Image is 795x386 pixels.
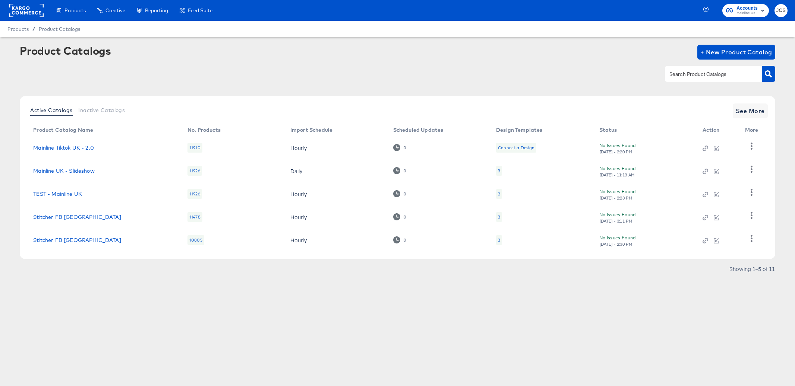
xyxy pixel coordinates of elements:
div: 3 [498,214,500,220]
div: 11478 [187,212,202,222]
button: See More [733,103,768,118]
div: 11926 [187,166,202,176]
div: Connect a Design [496,143,536,153]
a: Mainline UK - Slideshow [33,168,94,174]
div: Connect a Design [498,145,534,151]
span: Inactive Catalogs [78,107,125,113]
span: Products [64,7,86,13]
input: Search Product Catalogs [668,70,747,79]
td: Hourly [284,229,387,252]
span: + New Product Catalog [700,47,772,57]
div: 0 [403,145,406,150]
span: Creative [105,7,125,13]
span: Active Catalogs [30,107,72,113]
div: 3 [496,212,502,222]
div: 11926 [187,189,202,199]
a: Stitcher FB [GEOGRAPHIC_DATA] [33,214,121,220]
span: Products [7,26,29,32]
div: Showing 1–5 of 11 [729,266,775,271]
div: No. Products [187,127,221,133]
div: Import Schedule [290,127,332,133]
button: + New Product Catalog [697,45,775,60]
div: 2 [498,191,500,197]
span: Mainline UK [736,10,758,16]
td: Hourly [284,205,387,229]
td: Hourly [284,136,387,159]
div: 2 [496,189,502,199]
th: More [739,124,767,136]
div: Design Templates [496,127,542,133]
div: 0 [393,144,406,151]
th: Action [697,124,739,136]
div: 0 [403,237,406,243]
div: 0 [393,213,406,220]
div: 0 [393,167,406,174]
div: 3 [496,166,502,176]
div: 3 [496,235,502,245]
a: Mainline Tiktok UK - 2.0 [33,145,94,151]
div: 10805 [187,235,204,245]
div: 3 [498,168,500,174]
a: Stitcher FB [GEOGRAPHIC_DATA] [33,237,121,243]
span: / [29,26,39,32]
th: Status [593,124,697,136]
a: Product Catalogs [39,26,80,32]
a: TEST - Mainline UK [33,191,82,197]
td: Hourly [284,182,387,205]
div: 0 [403,191,406,197]
div: Scheduled Updates [393,127,444,133]
div: Product Catalogs [20,45,111,57]
div: 0 [393,190,406,197]
span: Accounts [736,4,758,12]
span: Reporting [145,7,168,13]
button: AccountsMainline UK [722,4,769,17]
div: 0 [403,214,406,220]
div: 3 [498,237,500,243]
div: Product Catalog Name [33,127,93,133]
td: Daily [284,159,387,182]
span: JCS [777,6,785,15]
div: 0 [403,168,406,173]
span: Feed Suite [188,7,212,13]
button: JCS [775,4,788,17]
span: See More [736,106,765,116]
div: 11910 [187,143,202,153]
div: 0 [393,236,406,243]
